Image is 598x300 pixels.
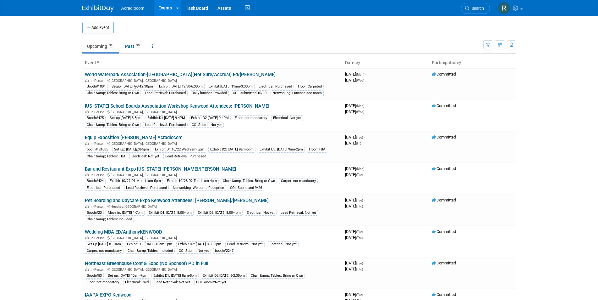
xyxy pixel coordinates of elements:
span: (Wed) [356,110,364,114]
div: Chair &amp; Tables: Bring ur Own [221,178,277,184]
span: (Thu) [356,236,363,240]
div: COI Submit:Not yet [177,248,211,254]
a: Sort by Participation Type [458,60,461,65]
span: [DATE] [345,261,365,265]
div: Booth#424 [85,178,106,184]
span: [DATE] [345,141,361,145]
div: booth# 21085 [85,147,110,152]
div: Chair &amp; Tables: TBA [85,154,127,159]
img: Ronald Tralle [498,2,510,14]
span: In-Person [91,173,107,177]
img: ExhibitDay [82,5,114,12]
a: Equip Exposition [PERSON_NAME] Acradiocom [85,135,183,140]
div: Electrical: Purchased [257,84,294,89]
span: (Tue) [356,262,363,265]
a: Bar and Restaurant Expo [US_STATE] [PERSON_NAME]/[PERSON_NAME] [85,166,236,172]
span: Committed [432,135,456,139]
div: Lead Retrieval: Not yet [225,241,265,247]
span: 30 [134,43,141,48]
span: (Mon) [356,104,364,108]
div: booth#2247 [213,248,235,254]
a: Upcoming31 [82,40,119,52]
a: Northeast Greenhouse Conf & Expo (No Sponsor) PD in Full [85,261,208,266]
div: Electrical: Not yet [245,210,277,216]
div: Exhibit 10/27 D1 Mon 11am-5pm [108,178,163,184]
span: In-Person [91,236,107,240]
span: Committed [432,229,456,234]
div: Exhibit:[DATE] 12:30-6:30pm [157,84,205,89]
span: (Tue) [356,230,363,234]
div: Lead Retrieval: Purchased [124,185,169,191]
div: Floor: not mandatory [233,115,269,121]
div: [GEOGRAPHIC_DATA], [GEOGRAPHIC_DATA] [85,235,340,240]
span: [DATE] [345,235,363,240]
span: - [364,135,365,139]
span: [DATE] [345,78,364,82]
span: Committed [432,72,456,76]
th: Dates [343,58,429,68]
div: Carpet: not mandatory [279,178,318,184]
div: Carpet: not mandatory [85,248,123,254]
a: Search [461,3,490,14]
th: Participation [429,58,516,68]
div: Set up:[DATE] 8-5pm [108,115,143,121]
div: Networking: Lunches see notes [271,90,324,96]
a: World Waterpark Association-[GEOGRAPHIC_DATA](Not Sure/Accrual) Ed/[PERSON_NAME] [85,72,276,77]
span: Acradiocom [121,6,145,11]
div: Booth#1001 [85,84,107,89]
span: [DATE] [345,103,366,108]
span: In-Person [91,142,107,146]
div: Exhibit D1: [DATE] 10am-5pm [125,241,174,247]
div: Electrical: Not yet [267,241,299,247]
span: - [364,292,365,297]
span: (Thu) [356,268,363,271]
div: Chair &amp; Tables: Bring ur Own [85,122,141,128]
span: Committed [432,292,456,297]
div: Hershey, [GEOGRAPHIC_DATA] [85,204,340,209]
span: In-Person [91,110,107,114]
img: In-Person Event [85,110,89,113]
div: Exhibit D3: [DATE] 9am-2pm [258,147,305,152]
span: (Tue) [356,136,363,139]
span: - [364,198,365,202]
span: In-Person [91,205,107,209]
div: Lead Retrieval: Not yet [153,280,192,285]
div: Exhibit D2:[DATE] 8-2:30pm [201,273,247,279]
span: Committed [432,261,456,265]
div: Set up: [DATE] 10am-7pm [106,273,149,279]
span: [DATE] [345,166,366,171]
span: In-Person [91,268,107,272]
div: Exhibit:D1 [DATE] 9-4PM [145,115,187,121]
span: - [365,103,366,108]
div: [GEOGRAPHIC_DATA], [GEOGRAPHIC_DATA] [85,172,340,177]
a: Pet Boarding and Daycare Expo Kenwood Attendees: [PERSON_NAME]/[PERSON_NAME] [85,198,269,203]
div: Exhibit D1: [DATE] 8am-5pm [151,273,199,279]
span: Committed [432,198,456,202]
img: In-Person Event [85,79,89,82]
div: Exhibit D2: [DATE] 8:30-3pm [176,241,223,247]
span: - [365,72,366,76]
div: Set up: [DATE]@8-5pm [112,147,151,152]
div: Lead Retrieval: Purchased [143,122,188,128]
div: Chair &amp; Tables: Included [85,217,134,222]
span: [DATE] [345,109,364,114]
img: In-Person Event [85,205,89,208]
div: Exhibit D1:10/22 Wed 9am-5pm [153,147,206,152]
span: (Tue) [356,199,363,202]
div: COI Submit:Not yet [194,280,228,285]
a: IAAPA EXPO Kenwood [85,292,131,298]
div: Electrical: Purchased [85,185,122,191]
div: Floor: Carpeted [296,84,324,89]
div: [GEOGRAPHIC_DATA], [GEOGRAPHIC_DATA] [85,267,340,272]
span: (Thu) [356,205,363,208]
div: Exhibit 10/28 D2 Tue 11am-4pm [165,178,219,184]
div: Networking: Welcome Reception [171,185,226,191]
div: Lead Retrieval: Purchased [163,154,208,159]
div: Chair &amp; Tables: Included [126,248,175,254]
div: Booth#475 [85,115,106,121]
div: Exhibit:D2 [DATE] 9-4PM [189,115,231,121]
span: (Tue) [356,293,363,297]
div: Chair &amp; Tables: Bring ur Own [85,90,141,96]
a: [US_STATE] School Boards Association Workshop Kenwood Attendees: [PERSON_NAME] [85,103,269,109]
th: Event [82,58,343,68]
